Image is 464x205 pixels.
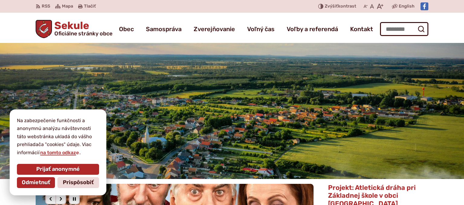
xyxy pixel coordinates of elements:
[55,194,66,204] div: Nasledujúci slajd
[54,31,112,36] span: Oficiálne stránky obce
[40,150,79,155] a: na tomto odkaze
[52,21,112,36] h1: Sekule
[287,21,338,37] a: Voľby a referendá
[57,177,99,188] button: Prispôsobiť
[36,166,80,173] span: Prijať anonymné
[119,21,134,37] a: Obec
[146,21,182,37] a: Samospráva
[84,4,96,9] span: Tlačiť
[17,177,55,188] button: Odmietnuť
[194,21,235,37] a: Zverejňovanie
[398,3,416,10] a: English
[325,4,356,9] span: kontrast
[36,20,112,38] a: Logo Sekule, prejsť na domovskú stránku.
[63,179,94,186] span: Prispôsobiť
[42,3,50,10] span: RSS
[62,3,73,10] span: Mapa
[399,3,414,10] span: English
[420,2,428,10] img: Prejsť na Facebook stránku
[247,21,275,37] a: Voľný čas
[36,20,52,38] img: Prejsť na domovskú stránku
[45,194,56,204] div: Predošlý slajd
[325,4,338,9] span: Zvýšiť
[69,194,80,204] div: Pozastaviť pohyb slajdera
[350,21,373,37] a: Kontakt
[17,117,99,157] p: Na zabezpečenie funkčnosti a anonymnú analýzu návštevnosti táto webstránka ukladá do vášho prehli...
[22,179,50,186] span: Odmietnuť
[17,164,99,175] button: Prijať anonymné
